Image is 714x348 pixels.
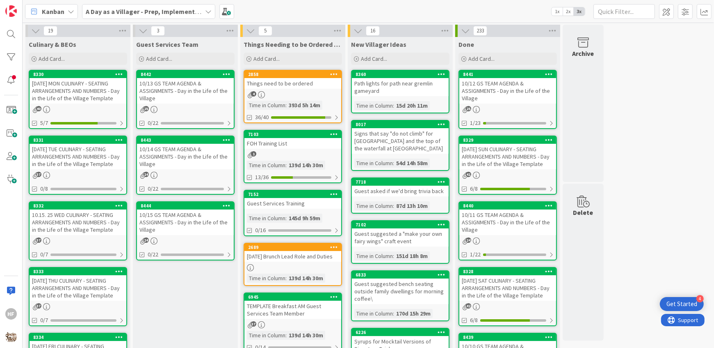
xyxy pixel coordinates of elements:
div: Time in Column [354,101,393,110]
div: Time in Column [247,214,285,223]
span: 0/7 [40,316,48,325]
span: 2x [563,7,574,16]
span: 13/36 [255,173,269,182]
span: Support [17,1,37,11]
div: 7103FOH Training List [244,131,341,149]
span: : [285,274,287,283]
div: Archive [573,48,594,58]
span: Add Card... [361,55,387,62]
div: 7152Guest Services Training [244,191,341,209]
span: Culinary & BEOs [29,40,76,48]
div: 8440 [463,203,556,209]
div: Time in Column [247,161,285,170]
span: 6/8 [470,184,478,193]
div: 6833 [356,272,449,278]
div: 8442 [137,71,234,78]
div: Time in Column [247,274,285,283]
div: 8328 [463,269,556,274]
div: 6945TEMPLATE Breakfast AM Guest Services Team Member [244,293,341,319]
span: 3x [574,7,585,16]
div: Guest Services Training [244,198,341,209]
b: A Day as a Villager - Prep, Implement and Execute [86,7,232,16]
span: 25 [466,106,471,111]
div: 170d 15h 29m [394,309,433,318]
div: 8017 [356,122,449,127]
div: [DATE] THU CULINARY - SEATING ARRANGEMENTS AND NUMBERS - Day in the Life of the Village Template [30,275,126,301]
div: 844210/13 GS TEAM AGENDA & ASSIGNMENTS - Day in the Life of the Village [137,71,234,104]
span: Add Card... [39,55,65,62]
span: 4 [251,91,256,97]
span: 41 [466,172,471,177]
div: [DATE] MON CULINARY - SEATING ARRANGEMENTS AND NUMBERS - Day in the Life of the Village Template [30,78,126,104]
span: Guest Services Team [136,40,198,48]
div: 844010/11 GS TEAM AGENDA & ASSIGNMENTS - Day in the Life of the Village [459,202,556,235]
div: 8443 [137,136,234,144]
div: 8441 [463,71,556,77]
div: Get Started [666,300,697,308]
div: 139d 14h 30m [287,161,325,170]
div: 7103 [244,131,341,138]
span: : [285,161,287,170]
div: 6226 [356,330,449,335]
div: 7718 [352,178,449,186]
div: 8439 [463,334,556,340]
div: [DATE] TUE CULINARY - SEATING ARRANGEMENTS AND NUMBERS - Day in the Life of the Village Template [30,144,126,169]
div: 8439 [459,334,556,341]
span: 3 [151,26,165,36]
div: Delete [573,207,593,217]
span: 0/22 [148,250,158,259]
div: 8360Path lights for path near gremlin gameyard [352,71,449,96]
span: 5/7 [40,119,48,127]
div: 8441 [459,71,556,78]
span: 24 [144,172,149,177]
div: 87d 13h 10m [394,201,430,210]
div: 8444 [141,203,234,209]
div: [DATE] Brunch Lead Role and Duties [244,251,341,262]
div: [DATE] SUN CULINARY - SEATING ARRANGEMENTS AND NUMBERS - Day in the Life of the Village Template [459,144,556,169]
div: 8440 [459,202,556,210]
div: 8330[DATE] MON CULINARY - SEATING ARRANGEMENTS AND NUMBERS - Day in the Life of the Village Template [30,71,126,104]
span: 37 [251,321,256,327]
div: 54d 14h 58m [394,159,430,168]
span: 1 [251,151,256,157]
div: 10/12 GS TEAM AGENDA & ASSIGNMENTS - Day in the Life of the Village [459,78,556,104]
div: 6945 [248,294,341,300]
span: 37 [36,237,41,243]
span: 233 [473,26,487,36]
div: 8334 [30,334,126,341]
div: Guest asked if we'd bring trivia back [352,186,449,196]
div: Open Get Started checklist, remaining modules: 4 [660,297,704,311]
div: Time in Column [247,101,285,110]
div: 7152 [244,191,341,198]
span: 1/23 [470,119,481,127]
div: 8331 [30,136,126,144]
div: 8360 [352,71,449,78]
div: 6945 [244,293,341,301]
div: Time in Column [354,309,393,318]
span: New Villager Ideas [351,40,406,48]
div: Things need to be ordered [244,78,341,89]
div: 8329 [463,137,556,143]
div: 6833 [352,271,449,279]
div: 8017 [352,121,449,128]
div: 6833Guest suggested bench seating outside family dwellings for morning coffee\ [352,271,449,304]
div: Signs that say "do not climb" for [GEOGRAPHIC_DATA] and the top of the waterfall at [GEOGRAPHIC_D... [352,128,449,154]
img: Visit kanbanzone.com [5,5,17,17]
img: avatar [5,331,17,343]
span: 0/22 [148,119,158,127]
div: 7102 [352,221,449,228]
span: : [393,251,394,260]
div: FOH Training List [244,138,341,149]
div: 8332 [33,203,126,209]
div: 15d 20h 11m [394,101,430,110]
div: 139d 14h 30m [287,274,325,283]
div: 393d 5h 14m [287,101,322,110]
span: 24 [466,237,471,243]
div: 8331 [33,137,126,143]
span: 0/8 [40,184,48,193]
div: 7152 [248,191,341,197]
div: 4 [696,295,704,302]
div: Time in Column [247,331,285,340]
span: 40 [36,106,41,111]
div: 10/15 GS TEAM AGENDA & ASSIGNMENTS - Day in the Life of the Village [137,210,234,235]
